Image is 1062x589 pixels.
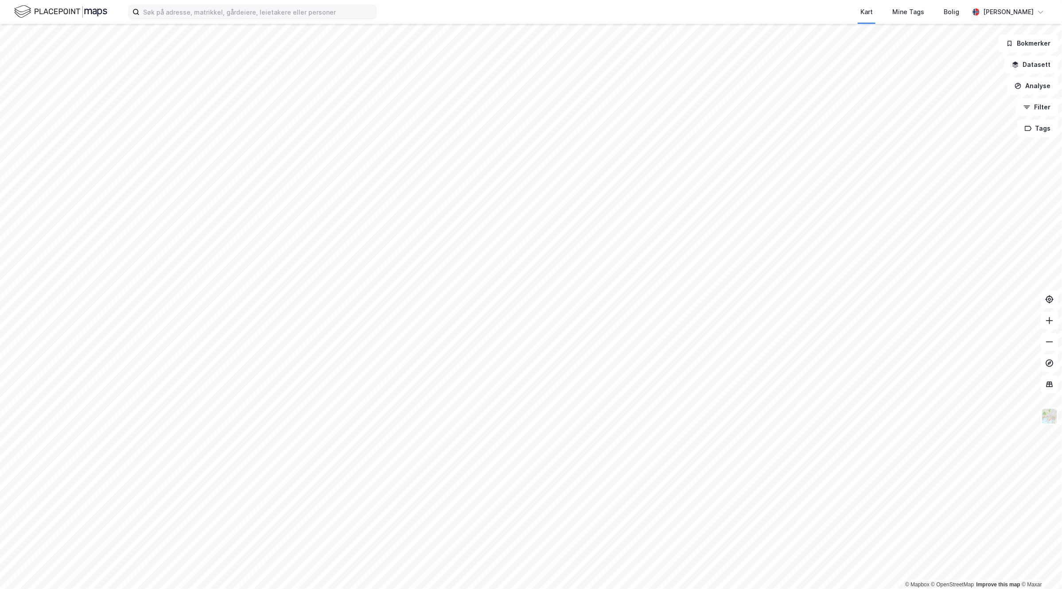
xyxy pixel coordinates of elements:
[140,5,376,19] input: Søk på adresse, matrikkel, gårdeiere, leietakere eller personer
[892,7,924,17] div: Mine Tags
[14,4,107,19] img: logo.f888ab2527a4732fd821a326f86c7f29.svg
[944,7,959,17] div: Bolig
[1018,546,1062,589] iframe: Chat Widget
[860,7,873,17] div: Kart
[983,7,1034,17] div: [PERSON_NAME]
